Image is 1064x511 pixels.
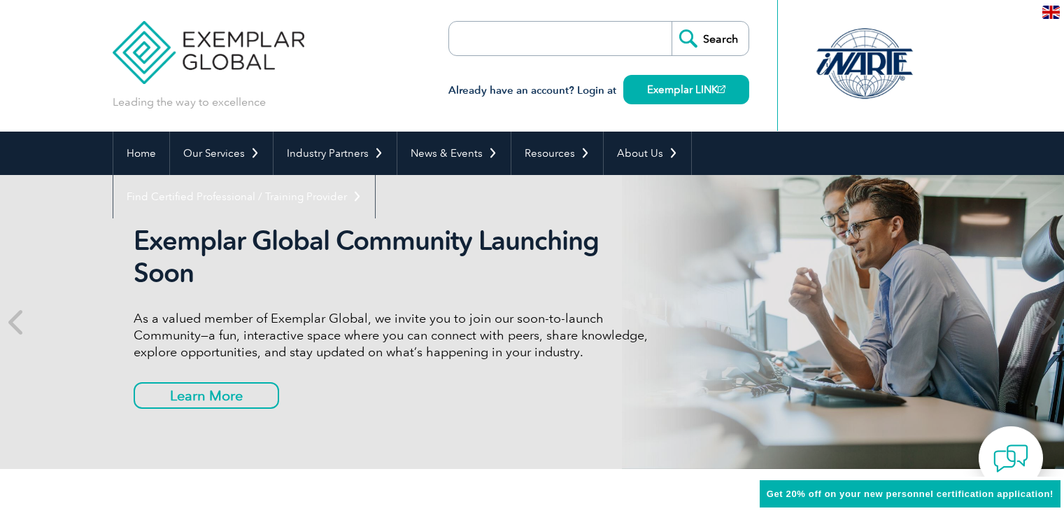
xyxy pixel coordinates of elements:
[718,85,725,93] img: open_square.png
[448,82,749,99] h3: Already have an account? Login at
[672,22,749,55] input: Search
[767,489,1054,499] span: Get 20% off on your new personnel certification application!
[623,75,749,104] a: Exemplar LINK
[604,132,691,175] a: About Us
[993,441,1028,476] img: contact-chat.png
[134,310,658,360] p: As a valued member of Exemplar Global, we invite you to join our soon-to-launch Community—a fun, ...
[274,132,397,175] a: Industry Partners
[113,132,169,175] a: Home
[113,94,266,110] p: Leading the way to excellence
[397,132,511,175] a: News & Events
[113,175,375,218] a: Find Certified Professional / Training Provider
[134,382,279,409] a: Learn More
[170,132,273,175] a: Our Services
[1042,6,1060,19] img: en
[134,225,658,289] h2: Exemplar Global Community Launching Soon
[511,132,603,175] a: Resources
